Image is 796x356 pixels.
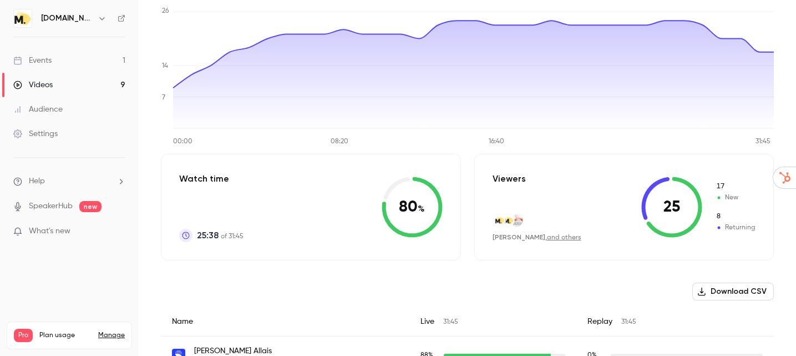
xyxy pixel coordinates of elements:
div: Name [161,307,409,337]
a: SpeakerHub [29,200,73,212]
tspan: 00:00 [173,138,192,145]
div: , [493,233,581,242]
span: Returning [716,223,756,233]
span: Help [29,176,45,187]
div: Replay [576,307,774,337]
span: [PERSON_NAME] [493,233,545,241]
div: Audience [13,104,63,115]
tspan: 16:40 [489,138,504,145]
tspan: 26 [162,8,169,14]
span: Pro [14,329,33,342]
span: Plan usage [39,331,92,340]
span: 25:38 [197,229,219,242]
div: Live [409,307,576,337]
span: 31:45 [621,319,636,325]
span: New [716,193,756,203]
span: 31:45 [443,319,458,325]
p: Viewers [493,172,526,185]
tspan: 08:20 [331,138,348,145]
a: Manage [98,331,125,340]
tspan: 7 [162,94,165,101]
p: Watch time [179,172,244,185]
a: and others [547,234,581,241]
button: Download CSV [692,283,774,300]
h6: [DOMAIN_NAME] [41,13,93,24]
tspan: 14 [162,63,168,69]
span: New [716,182,756,192]
div: Settings [13,128,58,139]
iframe: Noticeable Trigger [112,227,125,237]
img: moka.care [493,214,505,227]
span: Returning [716,212,756,222]
tspan: 31:45 [756,138,770,145]
img: moka.care [502,214,514,227]
li: help-dropdown-opener [13,176,125,187]
p: of 31:45 [197,229,244,242]
div: Events [13,55,52,66]
img: cmb.fr [511,214,523,227]
img: moka.care [14,9,32,27]
span: new [79,201,102,212]
div: Videos [13,79,53,91]
span: What's new [29,225,70,237]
